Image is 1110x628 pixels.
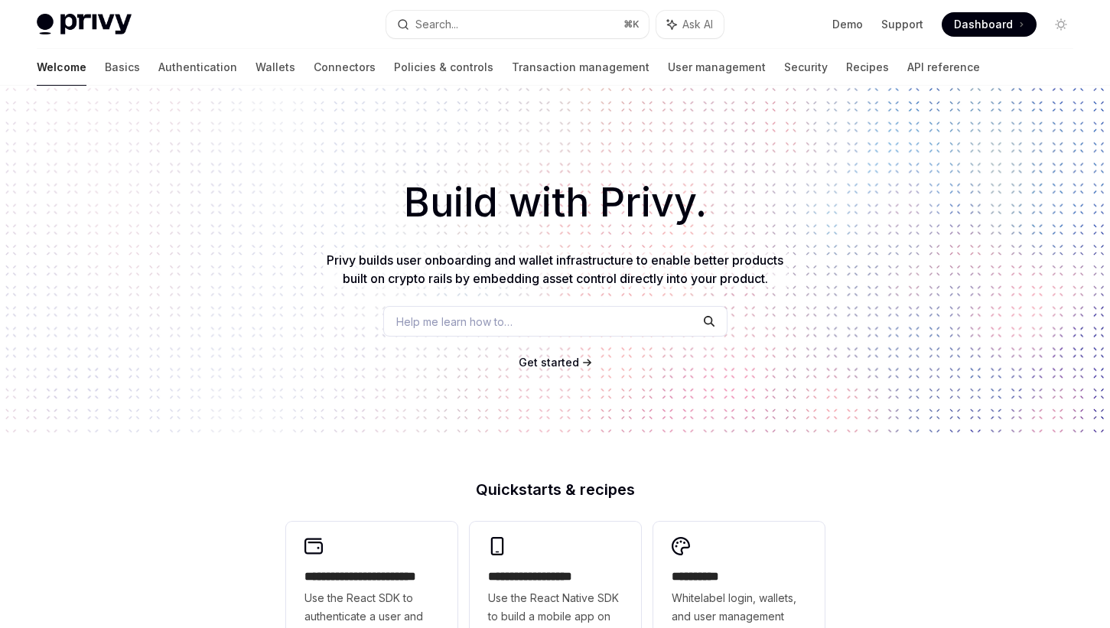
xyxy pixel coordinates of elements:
a: Transaction management [512,49,649,86]
a: Demo [832,17,863,32]
button: Search...⌘K [386,11,649,38]
div: Search... [415,15,458,34]
h1: Build with Privy. [24,173,1086,233]
h2: Quickstarts & recipes [286,482,825,497]
span: Get started [519,356,579,369]
span: Dashboard [954,17,1013,32]
a: User management [668,49,766,86]
a: Policies & controls [394,49,493,86]
a: Basics [105,49,140,86]
a: Wallets [256,49,295,86]
a: Dashboard [942,12,1037,37]
button: Ask AI [656,11,724,38]
a: Recipes [846,49,889,86]
a: Support [881,17,923,32]
a: Get started [519,355,579,370]
span: Help me learn how to… [396,314,513,330]
span: Ask AI [682,17,713,32]
a: Welcome [37,49,86,86]
a: API reference [907,49,980,86]
img: light logo [37,14,132,35]
span: ⌘ K [623,18,640,31]
a: Connectors [314,49,376,86]
a: Security [784,49,828,86]
button: Toggle dark mode [1049,12,1073,37]
a: Authentication [158,49,237,86]
span: Privy builds user onboarding and wallet infrastructure to enable better products built on crypto ... [327,252,783,286]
